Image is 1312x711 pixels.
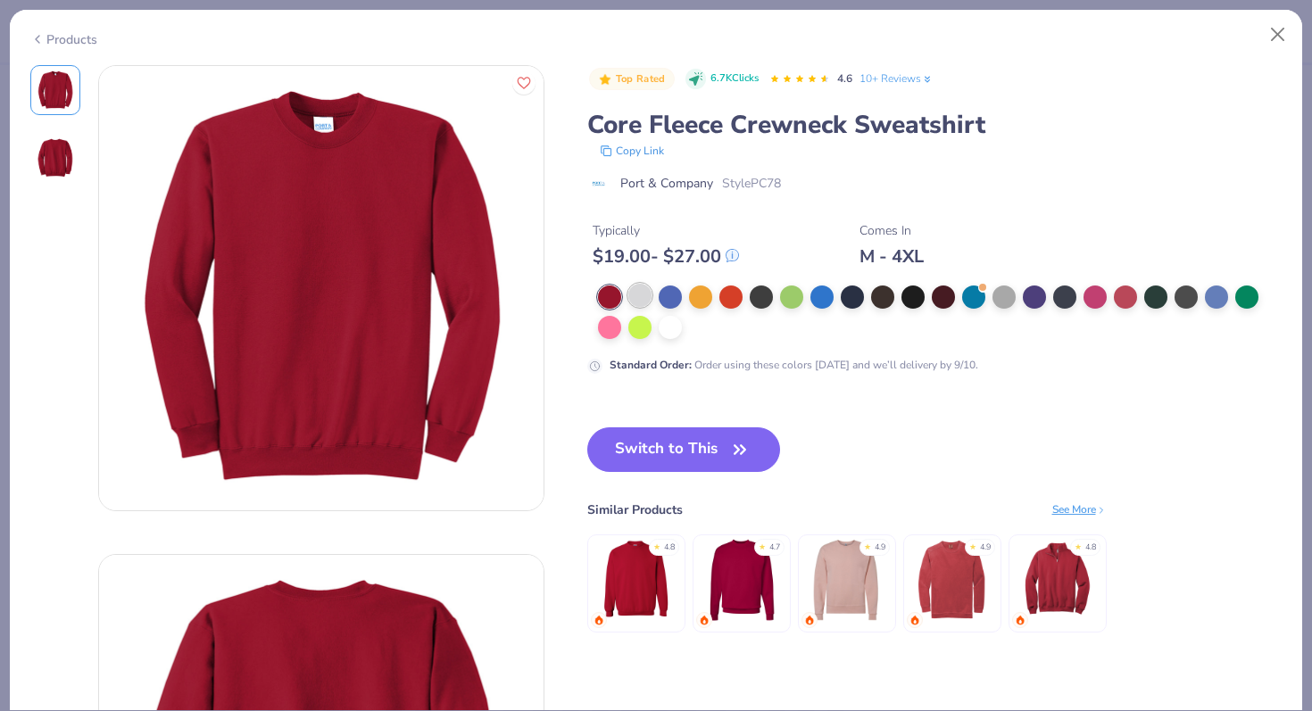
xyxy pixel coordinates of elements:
[34,136,77,179] img: Back
[859,70,934,87] a: 10+ Reviews
[980,542,991,554] div: 4.9
[804,615,815,625] img: trending.gif
[1085,542,1096,554] div: 4.8
[616,74,666,84] span: Top Rated
[699,615,710,625] img: trending.gif
[30,30,97,49] div: Products
[875,542,885,554] div: 4.9
[1075,542,1082,549] div: ★
[512,71,536,95] button: Like
[1052,501,1107,517] div: See More
[620,174,713,193] span: Port & Company
[653,542,660,549] div: ★
[610,357,978,373] div: Order using these colors [DATE] and we’ll delivery by 9/10.
[598,72,612,87] img: Top Rated sort
[837,71,852,86] span: 4.6
[664,542,675,554] div: 4.8
[587,500,683,519] div: Similar Products
[594,615,604,625] img: trending.gif
[593,245,739,268] div: $ 19.00 - $ 27.00
[34,69,77,112] img: Front
[804,537,889,622] img: Jerzees Adult NuBlend® Fleece Crew
[594,537,678,622] img: Gildan Adult Heavy Blend Adult 8 Oz. 50/50 Fleece Crew
[699,537,784,622] img: Hanes Unisex 7.8 Oz. Ecosmart 50/50 Crewneck Sweatshirt
[909,615,920,625] img: trending.gif
[859,245,924,268] div: M - 4XL
[589,68,675,91] button: Badge Button
[1015,615,1026,625] img: trending.gif
[587,177,611,191] img: brand logo
[859,221,924,240] div: Comes In
[710,71,759,87] span: 6.7K Clicks
[769,542,780,554] div: 4.7
[864,542,871,549] div: ★
[759,542,766,549] div: ★
[99,66,544,510] img: Front
[722,174,781,193] span: Style PC78
[610,358,692,372] strong: Standard Order :
[594,142,669,160] button: copy to clipboard
[587,108,1283,142] div: Core Fleece Crewneck Sweatshirt
[769,65,830,94] div: 4.6 Stars
[969,542,976,549] div: ★
[909,537,994,622] img: Comfort Colors Adult Crewneck Sweatshirt
[1261,18,1295,52] button: Close
[593,221,739,240] div: Typically
[587,427,781,472] button: Switch to This
[1015,537,1100,622] img: Jerzees Nublend Quarter-Zip Cadet Collar Sweatshirt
